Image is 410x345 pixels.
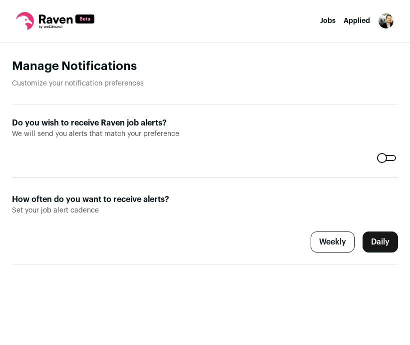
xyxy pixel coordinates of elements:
a: Jobs [320,17,336,24]
p: Customize your notification preferences [12,78,398,88]
img: 16153025-medium_jpg [378,13,394,29]
button: Open dropdown [378,13,394,29]
label: How often do you want to receive alerts? [12,193,398,205]
label: Daily [363,231,398,252]
h1: Manage Notifications [12,58,398,74]
label: Weekly [311,231,355,252]
a: Applied [344,17,370,24]
span: We will send you alerts that match your preference [12,129,398,139]
span: Set your job alert cadence [12,205,398,215]
label: Do you wish to receive Raven job alerts? [12,117,398,129]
